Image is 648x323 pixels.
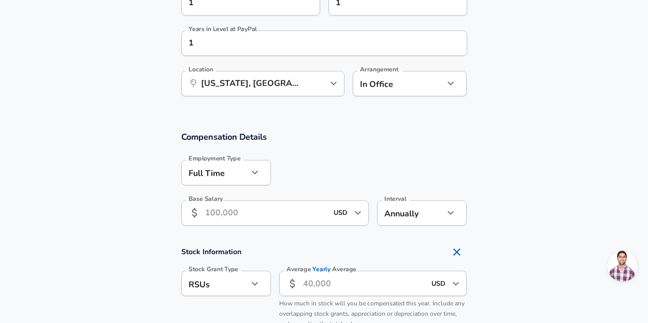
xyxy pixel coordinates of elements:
[428,275,449,291] input: USD
[312,265,330,274] span: Yearly
[189,266,238,272] label: Stock Grant Type
[449,276,463,291] button: Open
[330,205,351,221] input: USD
[447,242,467,262] button: Remove Section
[384,196,407,202] label: Interval
[189,155,241,162] label: Employment Type
[189,196,223,202] label: Base Salary
[377,200,444,226] div: Annually
[181,271,248,296] div: RSUs
[181,31,444,56] input: 1
[607,251,638,282] div: Open chat
[303,271,426,296] input: 40,000
[189,66,213,72] label: Location
[286,266,356,272] label: Average Average
[326,76,341,91] button: Open
[181,160,248,185] div: Full Time
[360,66,398,72] label: Arrangement
[181,242,467,262] h4: Stock Information
[189,26,257,32] label: Years in Level at PayPal
[205,200,328,226] input: 100,000
[353,71,429,96] div: In Office
[181,131,467,143] h3: Compensation Details
[351,205,365,220] button: Open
